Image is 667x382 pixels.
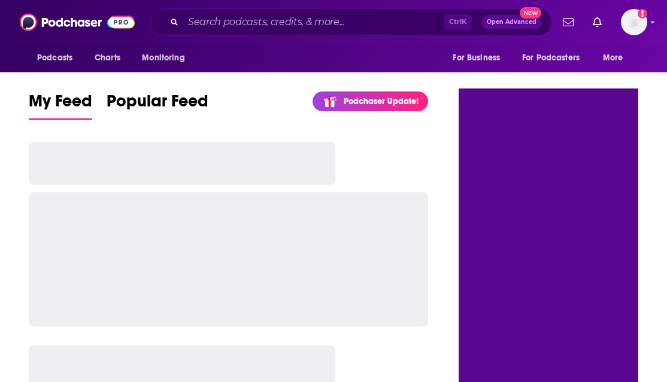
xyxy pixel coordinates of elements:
span: For Podcasters [522,50,580,66]
button: open menu [595,47,638,69]
p: Podchaser Update! [344,96,419,106]
span: Charts [95,50,120,66]
span: Podcasts [37,50,72,66]
span: Monitoring [142,50,184,66]
img: User Profile [621,9,647,35]
span: Logged in as Trent121 [621,9,647,35]
a: Show notifications dropdown [558,12,578,32]
span: For Business [453,50,500,66]
button: open menu [134,47,200,69]
span: More [603,50,623,66]
a: Popular Feed [107,91,208,120]
span: My Feed [29,91,92,118]
span: Popular Feed [107,91,208,118]
div: Search podcasts, credits, & more... [150,8,552,36]
button: Open AdvancedNew [481,15,542,29]
a: Charts [87,47,128,69]
a: Show notifications dropdown [588,12,607,32]
input: Search podcasts, credits, & more... [183,13,444,32]
button: open menu [29,47,88,69]
span: New [520,7,541,19]
img: Podchaser - Follow, Share and Rate Podcasts [20,11,135,33]
button: open menu [444,47,515,69]
svg: Add a profile image [638,9,647,19]
button: Show profile menu [621,9,647,35]
button: open menu [514,47,597,69]
span: Ctrl K [444,14,472,30]
span: Open Advanced [487,19,536,25]
a: My Feed [29,91,92,120]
